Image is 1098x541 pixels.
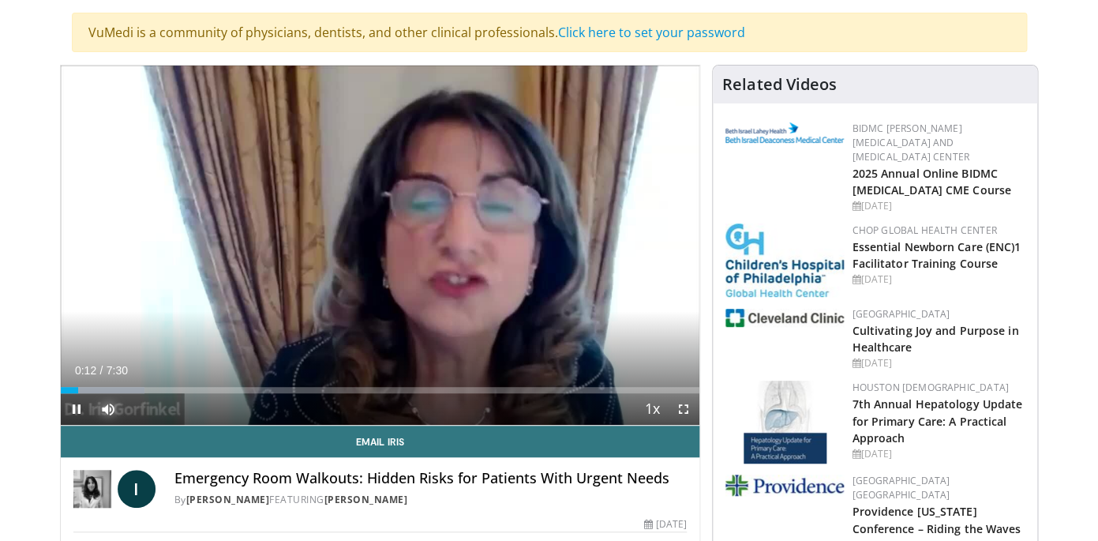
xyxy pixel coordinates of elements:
[61,66,700,426] video-js: Video Player
[852,381,1008,394] a: Houston [DEMOGRAPHIC_DATA]
[118,470,156,508] a: I
[852,272,1025,287] div: [DATE]
[92,393,124,425] button: Mute
[186,493,270,506] a: [PERSON_NAME]
[73,470,111,508] img: Dr. Iris Gorfinkel
[725,309,844,327] img: 1ef99228-8384-4f7a-af87-49a18d542794.png.150x105_q85_autocrop_double_scale_upscale_version-0.2.jpg
[61,426,700,457] a: Email Iris
[644,517,687,532] div: [DATE]
[558,24,745,41] a: Click here to set your password
[852,356,1025,370] div: [DATE]
[725,475,844,496] img: 9aead070-c8c9-47a8-a231-d8565ac8732e.png.150x105_q85_autocrop_double_scale_upscale_version-0.2.jpg
[324,493,408,506] a: [PERSON_NAME]
[744,381,826,464] img: 83b65fa9-3c25-403e-891e-c43026028dd2.jpg.150x105_q85_autocrop_double_scale_upscale_version-0.2.jpg
[852,166,1011,197] a: 2025 Annual Online BIDMC [MEDICAL_DATA] CME Course
[852,239,1021,271] a: Essential Newborn Care (ENC)1 Facilitator Training Course
[725,122,844,143] img: c96b19ec-a48b-46a9-9095-935f19585444.png.150x105_q85_autocrop_double_scale_upscale_version-0.2.png
[852,122,969,163] a: BIDMC [PERSON_NAME][MEDICAL_DATA] and [MEDICAL_DATA] Center
[852,474,950,502] a: [GEOGRAPHIC_DATA] [GEOGRAPHIC_DATA]
[725,224,844,297] img: 8fbf8b72-0f77-40e1-90f4-9648163fd298.jpg.150x105_q85_autocrop_double_scale_upscale_version-0.2.jpg
[852,396,1022,445] a: 7th Annual Hepatology Update for Primary Care: A Practical Approach
[75,364,96,377] span: 0:12
[72,13,1027,52] div: VuMedi is a community of physicians, dentists, and other clinical professionals.
[636,393,668,425] button: Playback Rate
[174,470,688,487] h4: Emergency Room Walkouts: Hidden Risks for Patients With Urgent Needs
[107,364,128,377] span: 7:30
[61,387,700,393] div: Progress Bar
[61,393,92,425] button: Pause
[668,393,699,425] button: Fullscreen
[852,307,950,321] a: [GEOGRAPHIC_DATA]
[852,224,996,237] a: CHOP Global Health Center
[100,364,103,377] span: /
[852,323,1018,355] a: Cultivating Joy and Purpose in Healthcare
[174,493,688,507] div: By FEATURING
[852,447,1025,461] div: [DATE]
[722,75,836,94] h4: Related Videos
[852,199,1025,213] div: [DATE]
